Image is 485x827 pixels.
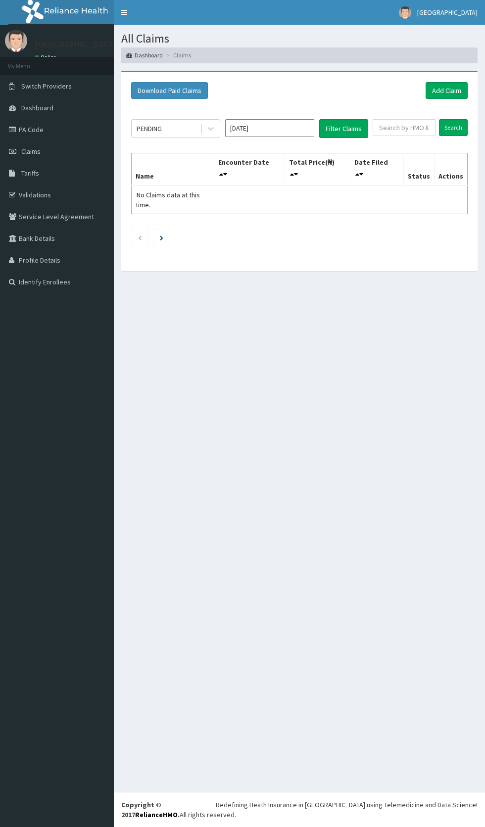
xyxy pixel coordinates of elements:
[21,82,72,91] span: Switch Providers
[21,147,41,156] span: Claims
[434,153,467,185] th: Actions
[136,190,200,209] span: No Claims data at this time.
[403,153,434,185] th: Status
[114,792,485,827] footer: All rights reserved.
[225,119,314,137] input: Select Month and Year
[285,153,350,185] th: Total Price(₦)
[417,8,478,17] span: [GEOGRAPHIC_DATA]
[35,40,116,49] p: [GEOGRAPHIC_DATA]
[214,153,285,185] th: Encounter Date
[121,32,478,45] h1: All Claims
[132,153,214,185] th: Name
[426,82,468,99] a: Add Claim
[138,233,142,242] a: Previous page
[439,119,468,136] input: Search
[5,30,27,52] img: User Image
[399,6,411,19] img: User Image
[21,169,39,178] span: Tariffs
[131,82,208,99] button: Download Paid Claims
[121,800,180,819] strong: Copyright © 2017 .
[35,54,58,61] a: Online
[137,124,162,134] div: PENDING
[216,800,478,810] div: Redefining Heath Insurance in [GEOGRAPHIC_DATA] using Telemedicine and Data Science!
[350,153,403,185] th: Date Filed
[135,810,178,819] a: RelianceHMO
[126,51,163,59] a: Dashboard
[21,103,53,112] span: Dashboard
[373,119,436,136] input: Search by HMO ID
[160,233,163,242] a: Next page
[319,119,368,138] button: Filter Claims
[164,51,191,59] li: Claims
